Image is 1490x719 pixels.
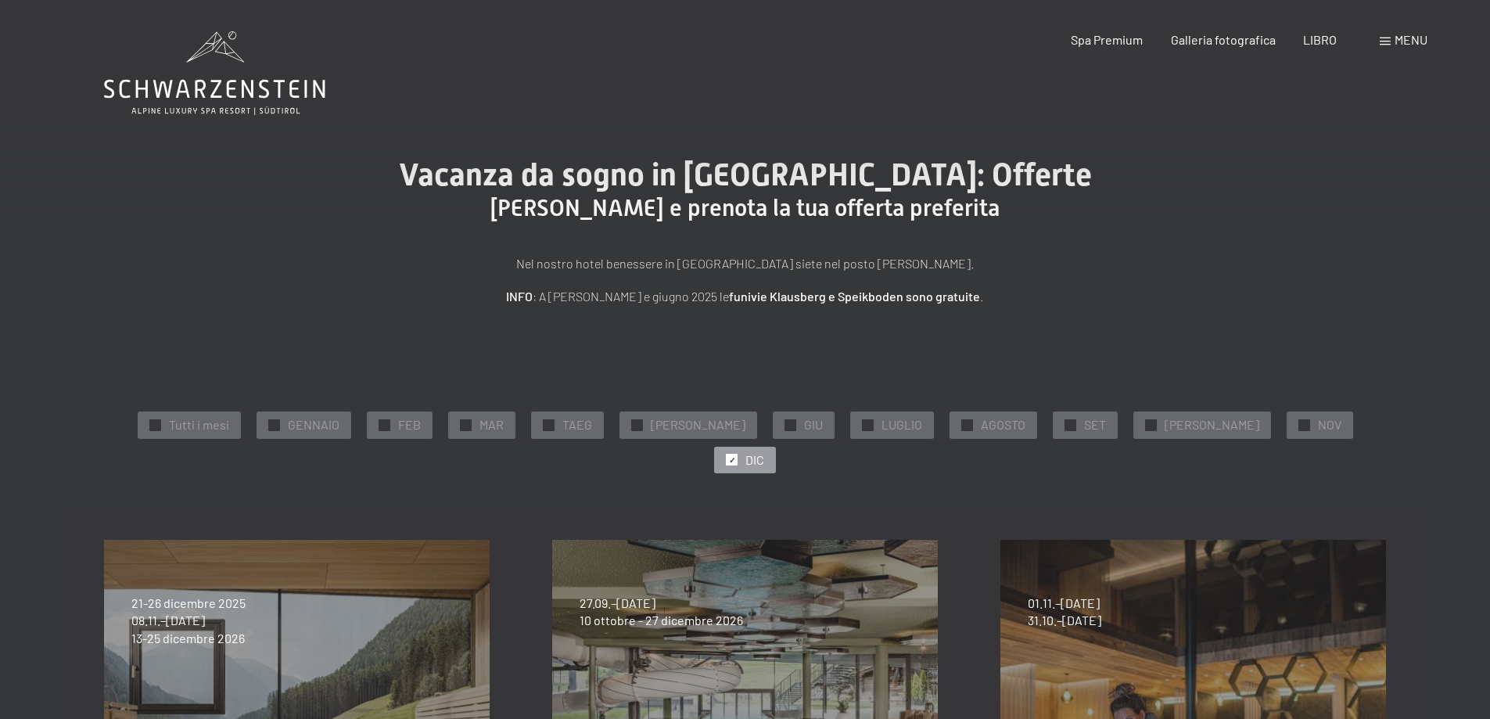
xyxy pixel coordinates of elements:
font: ✓ [271,420,277,430]
font: 21-26 dicembre 2025 [131,595,246,610]
font: 01.11.–[DATE] [1028,595,1100,610]
font: MAR [479,417,504,432]
font: ✓ [1147,420,1154,430]
font: LUGLIO [881,417,922,432]
font: funivie Klausberg e Speikboden sono gratuite [729,289,980,304]
a: Galleria fotografica [1171,32,1276,47]
font: INFO [506,289,533,304]
font: FEB [398,417,421,432]
font: ✓ [545,420,551,430]
font: [PERSON_NAME] e prenota la tua offerta preferita [490,194,1000,221]
font: . [980,289,984,304]
font: ✓ [864,420,871,430]
font: Nel nostro hotel benessere in [GEOGRAPHIC_DATA] siete nel posto [PERSON_NAME]. [516,256,975,271]
font: [PERSON_NAME] [651,417,745,432]
a: LIBRO [1303,32,1337,47]
font: ✓ [152,420,158,430]
font: ✓ [787,420,793,430]
font: 27.09.–[DATE] [580,595,655,610]
font: 08.11.–[DATE] [131,613,205,627]
font: Tutti i mesi [169,417,229,432]
font: SET [1084,417,1106,432]
a: Spa Premium [1071,32,1143,47]
font: NOV [1318,417,1341,432]
font: Vacanza da sogno in [GEOGRAPHIC_DATA]: Offerte [399,156,1092,193]
font: 13-25 dicembre 2026 [131,631,245,645]
font: DIC [745,452,764,467]
font: 31.10.–[DATE] [1028,613,1101,627]
font: menu [1395,32,1427,47]
font: 10 ottobre - 27 dicembre 2026 [580,613,743,627]
font: ✓ [634,420,640,430]
font: ✓ [1067,420,1073,430]
font: ✓ [1301,420,1307,430]
font: ✓ [381,420,387,430]
font: TAEG [562,417,592,432]
font: ✓ [964,420,970,430]
font: GENNAIO [288,417,339,432]
font: AGOSTO [981,417,1025,432]
font: ✓ [729,455,735,465]
font: GIU [804,417,823,432]
font: [PERSON_NAME] [1165,417,1259,432]
font: : A [PERSON_NAME] e giugno 2025 le [533,289,729,304]
font: ✓ [462,420,469,430]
